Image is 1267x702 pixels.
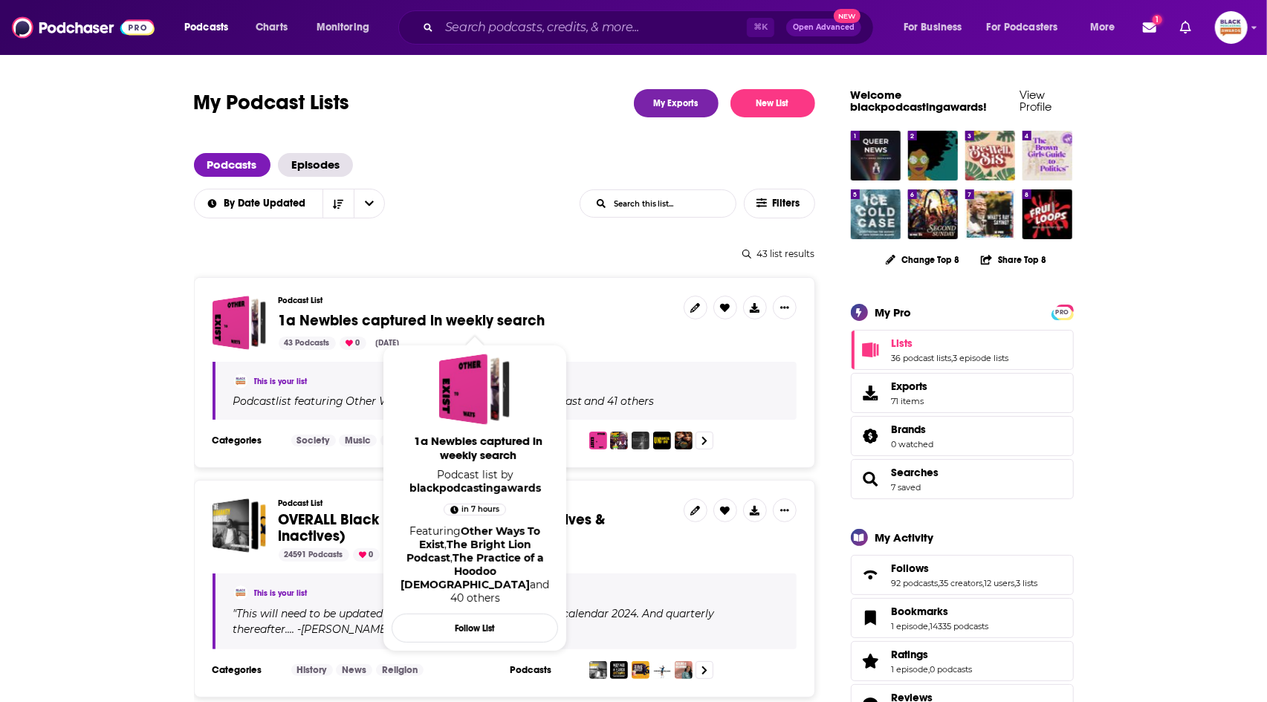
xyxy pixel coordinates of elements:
[892,482,921,493] a: 7 saved
[380,435,430,446] a: Business
[892,423,927,436] span: Brands
[851,189,901,239] img: Ice Cold Case
[450,551,453,565] span: ,
[908,131,958,181] a: Stitch Please
[279,512,672,545] a: OVERALL Black podcasts we've found (actives & inactives)
[279,548,349,562] div: 24591 Podcasts
[892,664,929,675] a: 1 episode
[344,395,451,407] a: Other Ways To Exist
[193,198,323,209] button: open menu
[930,664,973,675] a: 0 podcasts
[851,598,1074,638] span: Bookmarks
[233,585,248,600] img: blackpodcastingawards
[233,607,715,636] span: This will need to be updated every so often. Maybe monthly in calendar 2024. And quarterly therea...
[877,250,969,269] button: Change Top 8
[904,17,962,38] span: For Business
[1137,15,1162,40] a: Show notifications dropdown
[856,608,886,628] a: Bookmarks
[339,435,377,446] a: Music
[856,383,886,403] span: Exports
[786,19,861,36] button: Open AdvancedNew
[409,481,541,495] a: blackpodcastingawards
[953,353,1009,363] a: 3 episode lists
[323,189,354,218] button: Sort Direction
[773,296,797,319] button: Show More Button
[929,621,930,631] span: ,
[279,337,336,350] div: 43 Podcasts
[291,435,336,446] a: Society
[892,621,929,631] a: 1 episode
[980,245,1047,274] button: Share Top 8
[851,459,1074,499] span: Searches
[213,664,279,676] h3: Categories
[939,578,940,588] span: ,
[419,524,541,551] a: Other Ways To Exist
[395,434,561,462] span: 1a Newbies captured in weekly search
[892,396,928,406] span: 71 items
[987,17,1058,38] span: For Podcasters
[930,621,989,631] a: 14335 podcasts
[1153,15,1162,25] span: 1
[730,89,815,117] button: New List
[1215,11,1248,44] span: Logged in as blackpodcastingawards
[892,605,949,618] span: Bookmarks
[856,469,886,490] a: Searches
[893,16,981,39] button: open menu
[585,394,655,408] p: and 41 others
[213,498,267,553] a: OVERALL Black podcasts we've found (actives & inactives)
[892,423,934,436] a: Brands
[1174,15,1197,40] a: Show notifications dropdown
[12,13,155,42] img: Podchaser - Follow, Share and Rate Podcasts
[279,498,672,508] h3: Podcast List
[773,498,797,522] button: Show More Button
[174,16,247,39] button: open menu
[254,377,308,386] a: This is your list
[401,551,544,591] a: The Practice of a Hoodoo Baptist
[279,313,545,329] a: 1a Newbies captured in weekly search
[317,17,369,38] span: Monitoring
[589,661,607,679] img: The Humanity Archive
[1023,189,1072,239] img: Fruitloops: Serial Killers of Color
[346,395,451,407] h4: Other Ways To Exist
[1015,578,1017,588] span: ,
[892,439,934,449] a: 0 watched
[1020,88,1052,114] a: View Profile
[213,435,279,446] h3: Categories
[213,296,267,350] a: 1a Newbies captured in weekly search
[675,661,693,679] img: Healing & Becoming
[908,189,958,239] img: Second Sunday
[224,198,311,209] span: By Date Updated
[392,468,558,495] span: Podcast list by
[892,337,1009,350] a: Lists
[1215,11,1248,44] img: User Profile
[744,189,815,218] button: Filters
[983,578,985,588] span: ,
[406,538,531,565] a: The Bright Lion Podcast
[336,664,372,676] a: News
[589,432,607,449] img: Other Ways To Exist
[952,353,953,363] span: ,
[653,661,671,679] img: The HomeTeam Podcast
[194,248,815,259] div: 43 list results
[340,337,366,350] div: 0
[256,17,288,38] span: Charts
[892,648,929,661] span: Ratings
[233,374,248,389] a: blackpodcastingawards
[875,530,934,545] div: My Activity
[439,354,511,425] a: 1a Newbies captured in weekly search
[376,664,424,676] a: Religion
[1090,17,1115,38] span: More
[929,664,930,675] span: ,
[634,89,719,117] a: My Exports
[444,538,447,551] span: ,
[194,153,270,177] a: Podcasts
[233,607,715,636] span: " "
[773,198,803,209] span: Filters
[511,664,577,676] h3: Podcasts
[856,426,886,446] a: Brands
